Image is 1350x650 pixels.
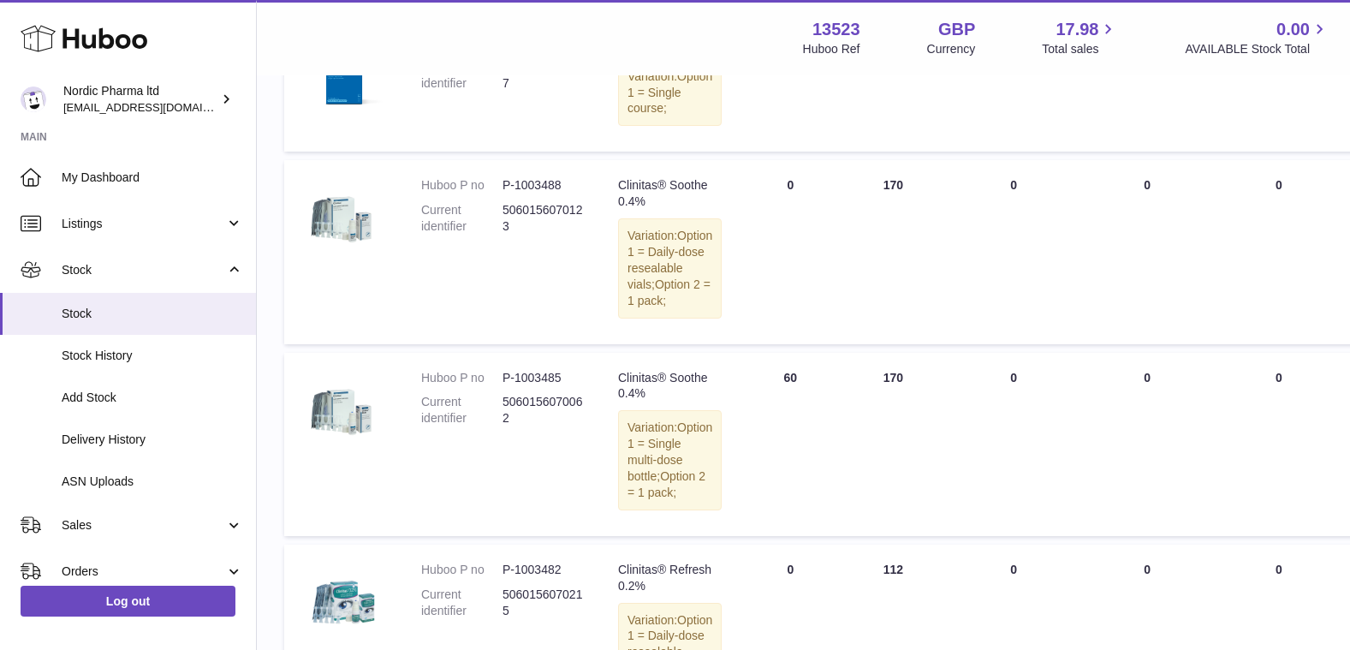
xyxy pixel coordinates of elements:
td: 0 [842,17,944,152]
div: Clinitas® Soothe 0.4% [618,370,722,403]
a: 17.98 Total sales [1042,18,1118,57]
dd: 5060156070123 [503,202,584,235]
span: Option 2 = 1 pack; [627,469,705,499]
div: Clinitas® Soothe 0.4% [618,177,722,210]
span: ASN Uploads [62,474,243,490]
td: 0 [944,353,1083,536]
img: product image [301,370,387,456]
span: Orders [62,564,225,580]
img: chika.alabi@nordicpharma.com [21,86,46,112]
img: product image [301,34,387,120]
a: 0.00 AVAILABLE Stock Total [1185,18,1329,57]
div: Nordic Pharma ltd [63,83,217,116]
dt: Current identifier [421,394,503,426]
td: 0 [944,160,1083,343]
td: 0 [1083,353,1211,536]
span: Add Stock [62,390,243,406]
span: Delivery History [62,432,243,448]
dt: Huboo P no [421,177,503,194]
span: [EMAIL_ADDRESS][DOMAIN_NAME] [63,100,252,114]
span: Option 1 = Single multi-dose bottle; [627,420,712,483]
span: Listings [62,216,225,232]
td: 170 [842,353,944,536]
strong: GBP [938,18,975,41]
span: AVAILABLE Stock Total [1185,41,1329,57]
span: Stock [62,262,225,278]
td: 0 [1083,160,1211,343]
span: 17.98 [1056,18,1098,41]
div: Variation: [618,410,722,510]
dt: Huboo P no [421,562,503,578]
span: Stock History [62,348,243,364]
td: 170 [842,160,944,343]
span: Stock [62,306,243,322]
dd: 5060156070215 [503,587,584,619]
dd: P-1003485 [503,370,584,386]
td: 0 [944,17,1083,152]
strong: 13523 [812,18,860,41]
span: Option 2 = 1 pack; [627,277,711,307]
span: 0.00 [1276,18,1310,41]
div: Huboo Ref [803,41,860,57]
td: 0 [739,160,842,343]
span: Total sales [1042,41,1118,57]
td: 0 [1083,17,1211,152]
dt: Current identifier [421,202,503,235]
img: product image [301,562,387,647]
div: Currency [927,41,976,57]
dt: Current identifier [421,587,503,619]
dd: 5060156070062 [503,394,584,426]
div: Variation: [618,218,722,318]
span: Sales [62,517,225,534]
td: 60 [739,353,842,536]
span: 0 [1276,371,1282,385]
td: 0 [739,17,842,152]
span: Option 1 = Single course; [627,69,712,116]
div: Variation: [618,59,722,127]
dt: Huboo P no [421,370,503,386]
span: 0 [1276,563,1282,576]
dd: P-1003488 [503,177,584,194]
span: Option 1 = Daily-dose resealable vials; [627,229,712,291]
img: product image [301,177,387,263]
dd: P-1003482 [503,562,584,578]
span: My Dashboard [62,170,243,186]
span: 0 [1276,178,1282,192]
div: Clinitas® Refresh 0.2% [618,562,722,594]
a: Log out [21,586,235,617]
